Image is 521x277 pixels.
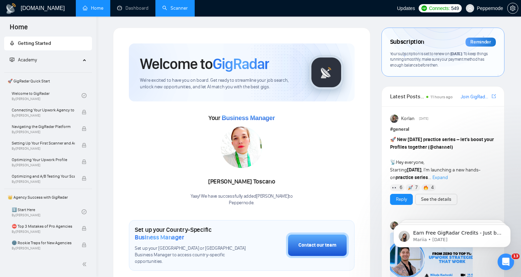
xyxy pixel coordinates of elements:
span: By [PERSON_NAME] [12,180,75,184]
a: export [492,93,496,100]
p: Peppernode . [191,200,293,206]
span: By [PERSON_NAME] [12,230,75,234]
span: 7 [415,184,418,191]
span: fund-projection-screen [10,57,14,62]
iframe: Intercom notifications message [383,210,521,258]
button: setting [507,3,518,14]
img: 👀 [392,185,397,190]
li: Getting Started [4,37,92,50]
span: Your subscription is set to renew on . To keep things running smoothly, make sure your payment me... [390,51,488,68]
span: lock [82,126,86,131]
span: lock [82,226,86,231]
span: GigRadar [213,55,269,73]
span: Academy [18,57,37,63]
span: [DATE] [450,51,462,56]
button: Reply [390,194,413,205]
h1: # general [390,126,496,133]
a: See the details [421,196,451,203]
span: 🚀 GigRadar Quick Start [5,74,91,88]
a: searchScanner [162,5,188,11]
img: 🚀 [408,185,413,190]
span: 4 [431,184,434,191]
span: Subscription [390,36,424,48]
span: 6 [400,184,402,191]
span: By [PERSON_NAME] [12,130,75,134]
span: 🚀 [390,137,396,142]
iframe: Intercom live chat [498,254,514,270]
span: Latest Posts from the GigRadar Community [390,92,424,101]
span: lock [82,176,86,181]
span: By [PERSON_NAME] [12,163,75,167]
span: Academy [10,57,37,63]
div: Contact our team [298,241,336,249]
strong: practice series [396,175,428,180]
span: 👑 Agency Success with GigRadar [5,190,91,204]
img: logo [6,3,17,14]
span: Korlan [401,115,415,122]
span: Home [4,22,33,37]
span: Updates [397,6,415,11]
div: Reminder [466,38,496,47]
span: Navigating the GigRadar Platform [12,123,75,130]
span: Optimizing Your Upwork Profile [12,156,75,163]
button: Contact our team [286,233,349,258]
span: Getting Started [18,40,51,46]
span: We're excited to have you on board. Get ready to streamline your job search, unlock new opportuni... [140,77,298,90]
span: Optimizing and A/B Testing Your Scanner for Better Results [12,173,75,180]
a: Reply [396,196,407,203]
span: Expand [432,175,448,180]
a: setting [507,6,518,11]
span: double-left [82,261,89,268]
span: lock [82,143,86,148]
img: 🔥 [423,185,428,190]
div: [PERSON_NAME] Toscano [191,176,293,188]
span: user [468,6,472,11]
div: Yaay! We have successfully added [PERSON_NAME] to [191,193,293,206]
a: homeHome [83,5,103,11]
span: 📡 [390,159,396,165]
a: dashboardDashboard [117,5,149,11]
button: See the details [415,194,457,205]
span: By [PERSON_NAME] [12,113,75,118]
span: rocket [10,41,14,46]
span: export [492,93,496,99]
a: 1️⃣ Start HereBy[PERSON_NAME] [12,204,82,219]
span: Setting Up Your First Scanner and Auto-Bidder [12,140,75,147]
span: check-circle [82,209,86,214]
span: setting [508,6,518,11]
span: 13 [512,254,520,259]
span: Business Manager [135,234,184,241]
span: check-circle [82,93,86,98]
span: lock [82,110,86,115]
strong: [DATE] [407,167,421,173]
span: Your [208,114,275,122]
span: Connecting Your Upwork Agency to GigRadar [12,107,75,113]
span: [DATE] [419,116,428,122]
img: gigradar-logo.png [309,55,344,90]
span: Connects: [429,4,450,12]
span: ⛔ Top 3 Mistakes of Pro Agencies [12,223,75,230]
img: 1687293024624-2.jpg [221,127,262,168]
span: By [PERSON_NAME] [12,246,75,250]
img: upwork-logo.png [421,6,427,11]
span: 🌚 Rookie Traps for New Agencies [12,239,75,246]
span: Set up your [GEOGRAPHIC_DATA] or [GEOGRAPHIC_DATA] Business Manager to access country-specific op... [135,245,252,265]
h1: Set up your Country-Specific [135,226,252,241]
span: By [PERSON_NAME] [12,147,75,151]
span: lock [82,159,86,164]
strong: New [DATE] practice series – let’s boost your Profiles together ( ) [390,137,494,150]
a: Join GigRadar Slack Community [461,93,490,101]
span: @channel [430,144,451,150]
span: Hey everyone, Starting , I’m launching a new hands-on ... [390,137,494,180]
a: Welcome to GigRadarBy[PERSON_NAME] [12,88,82,103]
span: lock [82,243,86,247]
span: 11 hours ago [430,95,453,99]
span: Business Manager [222,115,275,121]
h1: Welcome to [140,55,269,73]
img: Korlan [390,115,398,123]
span: 549 [451,4,459,12]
